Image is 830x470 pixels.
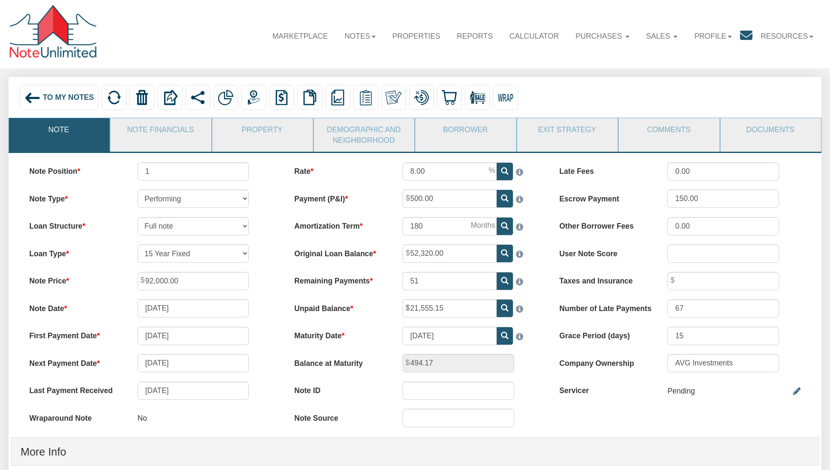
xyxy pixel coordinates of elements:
[470,90,485,105] img: for_sale.png
[218,90,234,105] img: partial.png
[9,118,109,141] a: Note
[20,272,129,287] label: Note Price
[550,217,658,232] label: Other Borrower Fees
[550,382,658,396] label: Servicer
[20,190,129,204] label: Note Type
[285,299,394,314] label: Unpaid Balance
[550,354,658,369] label: Company Ownership
[20,354,129,369] label: Next Payment Date
[550,162,658,177] label: Late Fees
[638,23,686,48] a: Sales
[550,244,658,259] label: User Note Score
[285,272,394,287] label: Remaining Payments
[402,162,497,181] input: This field can contain only numeric characters
[442,90,457,105] img: buy.svg
[285,162,394,177] label: Rate
[550,299,658,314] label: Number of Late Payments
[501,23,567,48] a: Calculator
[190,90,205,105] img: share.svg
[246,90,262,105] img: payment.png
[21,440,810,464] h4: More Info
[138,409,147,428] p: No
[138,299,249,317] input: MM/DD/YYYY
[449,23,501,48] a: Reports
[20,162,129,177] label: Note Position
[20,327,129,342] label: First Payment Date
[20,409,129,424] label: Wraparound Note
[110,118,210,141] a: Note Financials
[550,190,658,204] label: Escrow Payment
[302,90,318,105] img: copy.png
[20,217,129,232] label: Loan Structure
[212,118,312,141] a: Property
[358,90,374,105] img: serviceOrders.png
[550,327,658,342] label: Grace Period (days)
[138,382,249,400] input: MM/DD/YYYY
[134,90,150,105] img: trash.png
[330,90,346,105] img: reports.png
[43,93,94,102] span: To My Notes
[20,299,129,314] label: Note Date
[550,272,658,287] label: Taxes and Insurance
[24,90,41,106] img: back_arrow_left_icon.svg
[285,190,394,204] label: Payment (P&I)
[720,118,820,141] a: Documents
[567,23,638,48] a: Purchases
[274,90,290,105] img: history.png
[20,244,129,259] label: Loan Type
[414,90,429,105] img: loan_mod.png
[619,118,718,141] a: Comments
[285,327,394,342] label: Maturity Date
[498,90,513,105] img: wrap.svg
[384,23,448,48] a: Properties
[402,327,497,345] input: MM/DD/YYYY
[285,217,394,232] label: Amortization Term
[138,354,249,372] input: MM/DD/YYYY
[264,23,336,48] a: Marketplace
[285,382,394,396] label: Note ID
[285,409,394,424] label: Note Source
[336,23,384,48] a: Notes
[20,382,129,396] label: Last Payment Received
[752,23,822,48] a: Resources
[517,118,617,141] a: Exit Strategy
[667,382,695,401] div: Pending
[138,327,249,345] input: MM/DD/YYYY
[686,23,740,48] a: Profile
[385,90,401,105] img: make_own.png
[314,118,414,152] a: Demographic and Neighborhood
[162,90,178,105] img: export.svg
[285,244,394,259] label: Original Loan Balance
[415,118,515,141] a: Borrower
[285,354,394,369] label: Balance at Maturity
